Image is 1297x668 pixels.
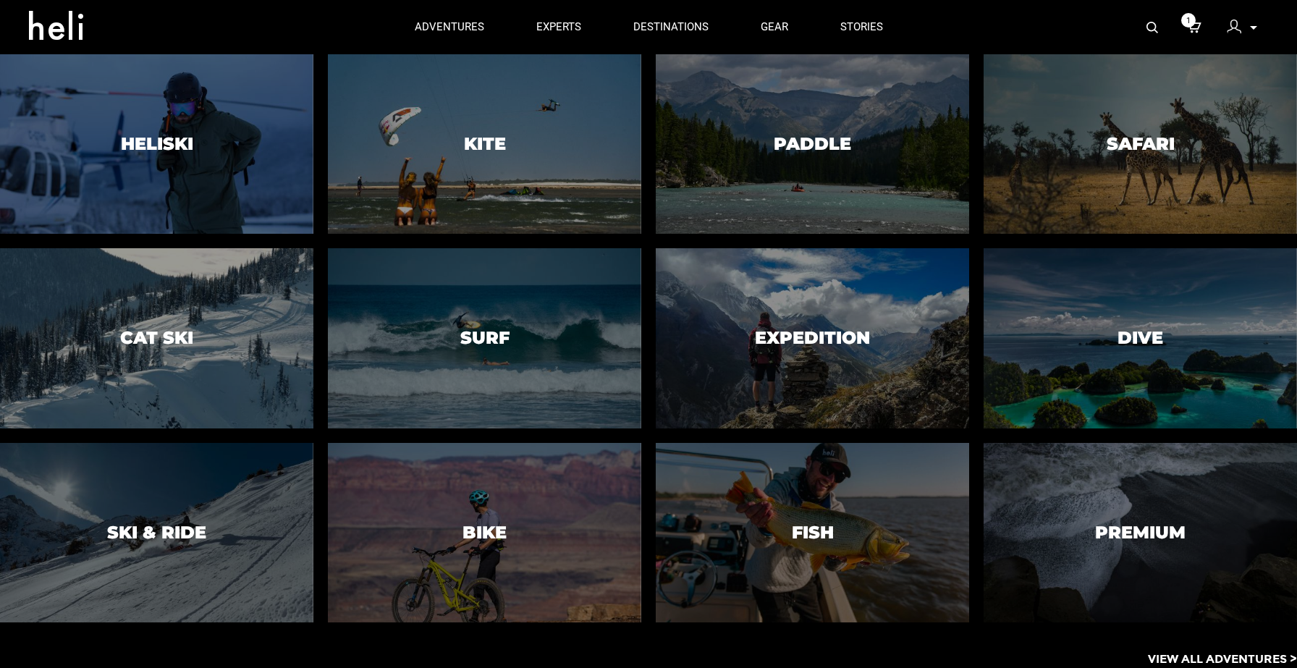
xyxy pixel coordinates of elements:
h3: Kite [464,135,506,153]
h3: Surf [460,329,510,347]
h3: Heliski [121,135,193,153]
p: adventures [415,20,484,35]
p: View All Adventures > [1148,651,1297,668]
h3: Paddle [774,135,851,153]
h3: Dive [1118,329,1163,347]
img: search-bar-icon.svg [1146,22,1158,33]
h3: Bike [462,523,507,542]
p: experts [536,20,581,35]
p: destinations [633,20,709,35]
h3: Expedition [755,329,870,347]
a: PremiumPremium image [984,443,1297,622]
h3: Safari [1107,135,1175,153]
h3: Fish [792,523,834,542]
h3: Premium [1095,523,1186,542]
h3: Cat Ski [120,329,193,347]
h3: Ski & Ride [107,523,206,542]
img: signin-icon-3x.png [1227,20,1241,34]
span: 1 [1181,13,1196,28]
